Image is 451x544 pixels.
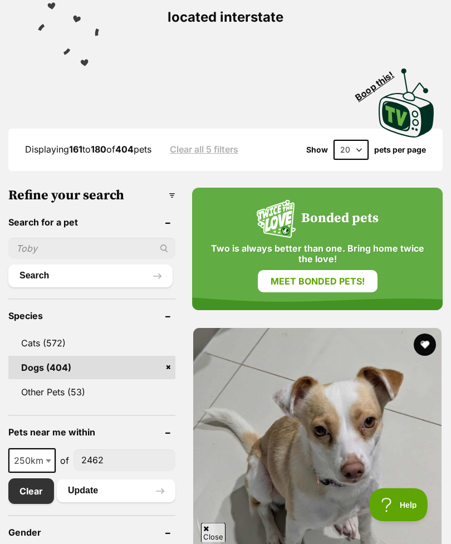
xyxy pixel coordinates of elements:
[379,69,434,138] img: PetRescue TV logo
[60,454,69,468] span: of
[170,145,238,155] a: Clear all 5 filters
[57,480,175,502] button: Update
[257,200,296,238] img: Squiggle
[8,332,175,355] a: Cats (572)
[8,218,175,228] header: Search for a pet
[8,428,175,438] header: Pets near me within
[8,449,56,473] span: 250km
[9,453,55,469] span: 250km
[73,450,175,471] input: postcode
[8,356,175,380] a: Dogs (404)
[8,528,175,538] header: Gender
[374,146,426,155] label: pets per page
[25,144,151,155] span: Displaying to of pets
[370,488,429,522] iframe: Help Scout Beacon - Open
[69,144,82,155] strong: 161
[8,381,175,404] a: Other Pets (53)
[8,479,54,504] a: Clear
[203,244,432,265] span: Two is always better than one. Bring home twice the love!
[8,188,175,204] h3: Refine your search
[306,146,328,155] span: Show
[91,144,106,155] strong: 180
[8,311,175,321] header: Species
[414,334,436,356] button: favourite
[8,265,173,287] button: Search
[354,63,405,103] span: Boop this!
[115,144,134,155] strong: 404
[301,212,379,227] h4: Bonded pets
[8,238,175,259] input: Toby
[201,523,225,542] span: Close
[379,59,434,140] a: Boop this!
[258,271,378,293] a: Meet bonded pets!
